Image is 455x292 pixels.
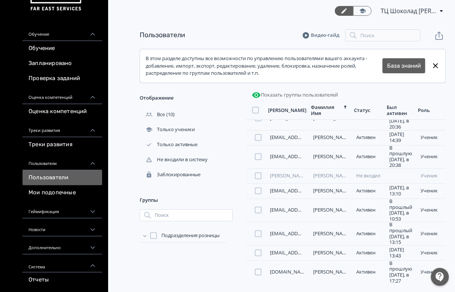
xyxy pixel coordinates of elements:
span: Подразделения розницы [161,232,220,239]
div: ученик [421,269,443,275]
a: [EMAIL_ADDRESS][DOMAIN_NAME] [270,187,349,194]
a: [EMAIL_ADDRESS][DOMAIN_NAME] [270,249,349,256]
div: В прошлый [DATE], в 13:15 [389,222,415,245]
a: [PERSON_NAME] [313,268,351,275]
div: Фамилия Имя [311,104,342,117]
a: Переключиться в режим ученика [353,6,372,16]
a: [DOMAIN_NAME][EMAIL_ADDRESS][DOMAIN_NAME] [270,268,388,275]
a: [PERSON_NAME][EMAIL_ADDRESS][DOMAIN_NAME] [270,172,387,179]
div: В прошлый [DATE], в 10:53 [389,198,415,222]
a: Пользователи [140,31,185,39]
div: ученик [421,207,443,213]
div: (10) [140,107,233,122]
button: База знаний [383,58,425,73]
div: В прошлую [DATE], в 20:36 [389,106,415,130]
a: Видео-гайд [303,32,339,39]
div: Заблокированные [140,171,202,178]
div: Пользователи [23,152,102,170]
div: ученик [421,154,443,160]
a: [EMAIL_ADDRESS][DOMAIN_NAME] [270,206,349,213]
a: [EMAIL_ADDRESS][DOMAIN_NAME] [270,230,349,237]
button: Показать группы пользователей [250,89,339,101]
span: ТЦ Шоколад Реутов СИН 6412395 [381,6,437,15]
div: ученик [421,188,443,194]
div: В этом разделе доступны все возможности по управлению пользователями вашего аккаунта - добавление... [146,55,383,77]
a: [PERSON_NAME] [313,187,351,194]
a: Запланировано [23,56,102,71]
a: [PERSON_NAME] [313,172,351,179]
div: Активен [357,115,382,121]
div: Группы [140,191,233,209]
div: [PERSON_NAME] [268,107,306,113]
a: Оценка компетенций [23,104,102,119]
div: Роль [418,107,430,113]
a: [PERSON_NAME] [313,206,351,213]
div: Оценка компетенций [23,86,102,104]
a: [PERSON_NAME] [313,153,351,160]
div: Активен [357,135,382,141]
a: [PERSON_NAME] [313,249,351,256]
div: Не входил [357,173,382,179]
div: Только ученики [140,126,196,133]
a: База знаний [387,62,421,70]
div: Новости [23,218,102,236]
div: Обучение [23,23,102,41]
div: Активен [357,250,382,256]
div: В прошлую [DATE], в 17:27 [389,260,415,284]
div: Система [23,254,102,272]
div: Активен [357,269,382,275]
div: ученик [421,231,443,237]
div: ученик [421,173,443,179]
a: Отчеты [23,272,102,287]
a: Треки развития [23,137,102,152]
div: Геймификация [23,200,102,218]
div: Активен [357,188,382,194]
div: ученик [421,135,443,141]
a: [PERSON_NAME] [313,134,351,141]
div: Статус [354,107,370,113]
div: Активен [357,231,382,237]
div: В прошлую [DATE], в 20:38 [389,145,415,168]
div: Не входили в систему [140,156,209,163]
a: Пользователи [23,170,102,185]
svg: Экспорт пользователей файлом [435,31,444,40]
div: [DATE] 13:43 [389,247,415,259]
a: [PERSON_NAME] [313,230,351,237]
a: [EMAIL_ADDRESS][DOMAIN_NAME] [270,153,349,160]
div: Отображение [140,89,233,107]
div: Только активные [140,141,199,148]
div: Активен [357,207,382,213]
a: Мои подопечные [23,185,102,200]
a: Обучение [23,41,102,56]
div: Все [140,111,166,118]
a: Проверка заданий [23,71,102,86]
a: [EMAIL_ADDRESS][DOMAIN_NAME] [270,134,349,141]
div: Активен [357,154,382,160]
div: Был активен [387,104,409,117]
div: [DATE], в 13:10 [389,185,415,197]
div: ученик [421,250,443,256]
div: Дополнительно [23,236,102,254]
div: [DATE] 14:39 [389,132,415,143]
div: Треки развития [23,119,102,137]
